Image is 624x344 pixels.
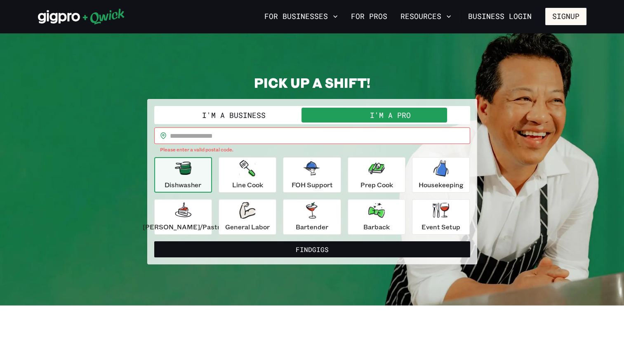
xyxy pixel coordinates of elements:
[154,241,470,258] button: FindGigs
[261,9,341,24] button: For Businesses
[232,180,263,190] p: Line Cook
[156,108,312,123] button: I'm a Business
[296,222,328,232] p: Bartender
[219,199,276,235] button: General Labor
[348,199,405,235] button: Barback
[412,157,470,193] button: Housekeeping
[154,157,212,193] button: Dishwasher
[160,146,464,154] p: Please enter a valid postal code.
[397,9,454,24] button: Resources
[312,108,469,123] button: I'm a Pro
[348,9,391,24] a: For Pros
[283,157,341,193] button: FOH Support
[461,8,539,25] a: Business Login
[419,180,464,190] p: Housekeeping
[143,222,224,232] p: [PERSON_NAME]/Pastry
[147,74,477,91] h2: PICK UP A SHIFT!
[360,180,393,190] p: Prep Cook
[154,199,212,235] button: [PERSON_NAME]/Pastry
[219,157,276,193] button: Line Cook
[412,199,470,235] button: Event Setup
[283,199,341,235] button: Bartender
[348,157,405,193] button: Prep Cook
[165,180,201,190] p: Dishwasher
[225,222,270,232] p: General Labor
[291,180,332,190] p: FOH Support
[545,8,586,25] button: Signup
[421,222,460,232] p: Event Setup
[363,222,390,232] p: Barback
